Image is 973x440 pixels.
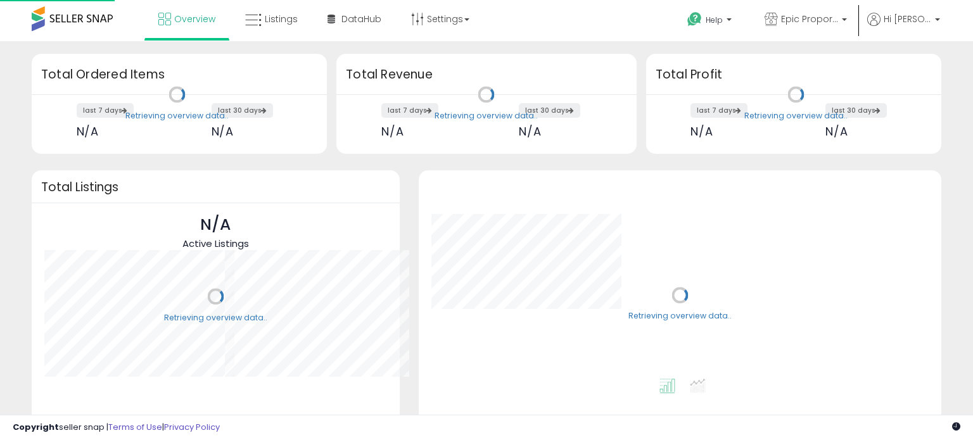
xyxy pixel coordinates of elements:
[341,13,381,25] span: DataHub
[744,110,848,122] div: Retrieving overview data..
[265,13,298,25] span: Listings
[174,13,215,25] span: Overview
[164,312,267,324] div: Retrieving overview data..
[781,13,838,25] span: Epic Proportions CA
[706,15,723,25] span: Help
[435,110,538,122] div: Retrieving overview data..
[13,421,59,433] strong: Copyright
[867,13,940,41] a: Hi [PERSON_NAME]
[125,110,229,122] div: Retrieving overview data..
[13,422,220,434] div: seller snap | |
[628,311,732,322] div: Retrieving overview data..
[677,2,744,41] a: Help
[687,11,703,27] i: Get Help
[884,13,931,25] span: Hi [PERSON_NAME]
